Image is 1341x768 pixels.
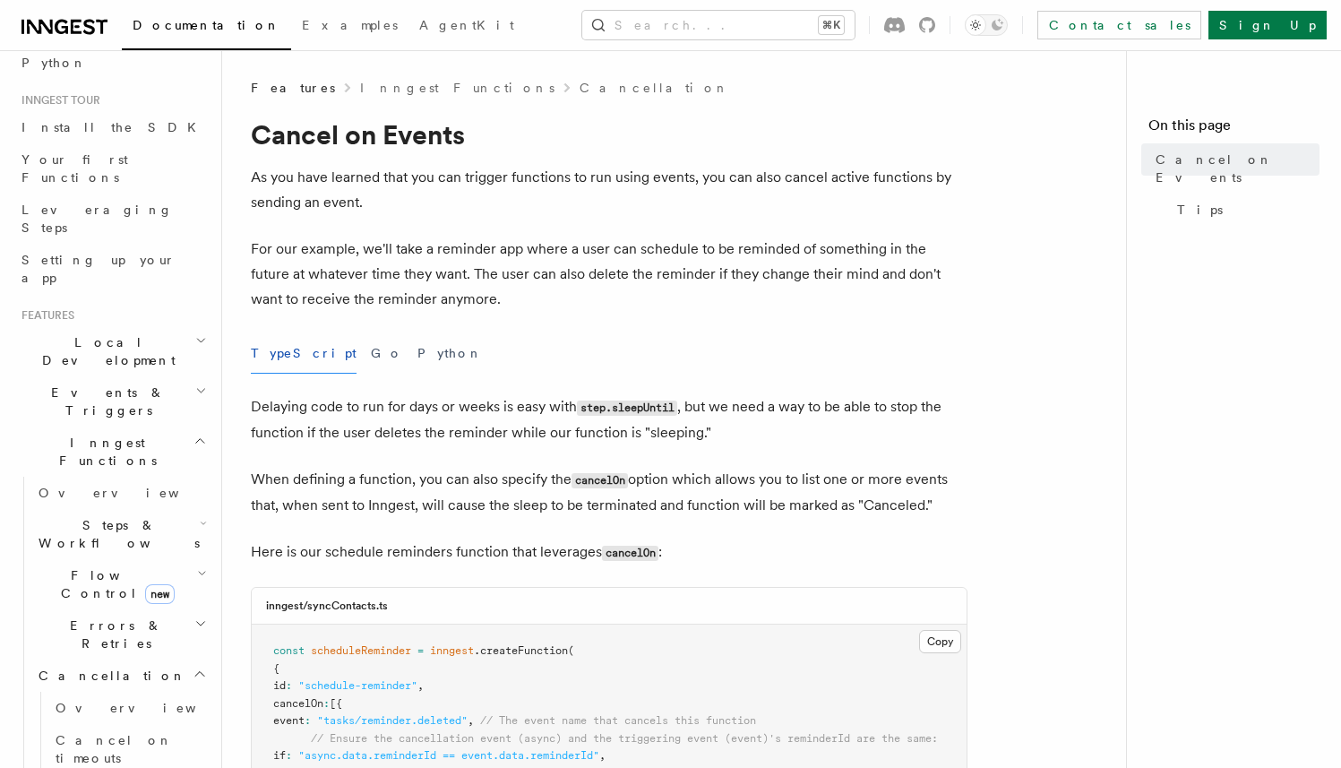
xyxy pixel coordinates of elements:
span: , [599,749,606,762]
span: Cancellation [31,667,186,685]
p: When defining a function, you can also specify the option which allows you to list one or more ev... [251,467,967,518]
span: "tasks/reminder.deleted" [317,714,468,727]
span: cancelOn [273,697,323,710]
span: , [468,714,474,727]
button: Toggle dark mode [965,14,1008,36]
a: AgentKit [408,5,525,48]
span: Examples [302,18,398,32]
span: Python [21,56,87,70]
a: Overview [48,692,211,724]
button: Python [417,333,483,374]
span: Flow Control [31,566,197,602]
button: Copy [919,630,961,653]
a: Overview [31,477,211,509]
span: Features [14,308,74,323]
span: Features [251,79,335,97]
p: For our example, we'll take a reminder app where a user can schedule to be reminded of something ... [251,237,967,312]
h1: Cancel on Events [251,118,967,151]
h4: On this page [1148,115,1320,143]
span: { [273,662,279,675]
span: // Ensure the cancellation event (async) and the triggering event (event)'s reminderId are the same: [311,732,938,745]
span: id [273,679,286,692]
p: Here is our schedule reminders function that leverages : [251,539,967,565]
span: : [305,714,311,727]
span: // The event name that cancels this function [480,714,756,727]
code: step.sleepUntil [577,401,677,416]
a: Contact sales [1037,11,1201,39]
span: Setting up your app [21,253,176,285]
span: Cancel on timeouts [56,733,173,765]
button: Steps & Workflows [31,509,211,559]
span: AgentKit [419,18,514,32]
h3: inngest/syncContacts.ts [266,599,388,613]
span: Tips [1177,201,1223,219]
p: Delaying code to run for days or weeks is easy with , but we need a way to be able to stop the fu... [251,394,967,445]
kbd: ⌘K [819,16,844,34]
span: : [286,749,292,762]
span: Steps & Workflows [31,516,200,552]
button: Search...⌘K [582,11,855,39]
span: event [273,714,305,727]
a: Cancel on Events [1148,143,1320,194]
a: Leveraging Steps [14,194,211,244]
span: Overview [56,701,240,715]
button: Inngest Functions [14,427,211,477]
span: "schedule-reminder" [298,679,417,692]
button: Cancellation [31,660,211,692]
span: .createFunction [474,644,568,657]
button: Errors & Retries [31,609,211,660]
a: Cancellation [580,79,730,97]
span: : [323,697,330,710]
span: Inngest tour [14,93,100,108]
a: Tips [1170,194,1320,226]
span: inngest [430,644,474,657]
span: Inngest Functions [14,434,193,470]
span: , [417,679,424,692]
code: cancelOn [602,546,658,561]
p: As you have learned that you can trigger functions to run using events, you can also cancel activ... [251,165,967,215]
button: TypeScript [251,333,357,374]
a: Inngest Functions [360,79,554,97]
button: Flow Controlnew [31,559,211,609]
span: = [417,644,424,657]
span: Errors & Retries [31,617,194,652]
span: Documentation [133,18,280,32]
button: Local Development [14,326,211,376]
span: "async.data.reminderId == event.data.reminderId" [298,749,599,762]
span: Install the SDK [21,120,207,134]
span: Leveraging Steps [21,203,173,235]
span: Events & Triggers [14,384,195,419]
a: Your first Functions [14,143,211,194]
code: cancelOn [572,473,628,488]
button: Events & Triggers [14,376,211,427]
span: Your first Functions [21,152,128,185]
button: Go [371,333,403,374]
span: scheduleReminder [311,644,411,657]
span: [{ [330,697,342,710]
span: const [273,644,305,657]
span: Local Development [14,333,195,369]
a: Install the SDK [14,111,211,143]
span: new [145,584,175,604]
span: ( [568,644,574,657]
a: Examples [291,5,408,48]
a: Setting up your app [14,244,211,294]
span: Overview [39,486,223,500]
a: Sign Up [1208,11,1327,39]
a: Documentation [122,5,291,50]
a: Python [14,47,211,79]
span: if [273,749,286,762]
span: Cancel on Events [1156,151,1320,186]
span: : [286,679,292,692]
